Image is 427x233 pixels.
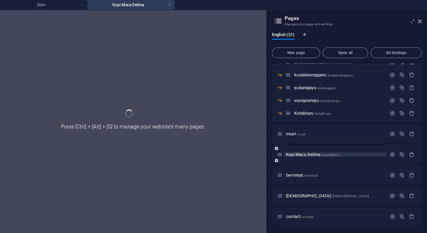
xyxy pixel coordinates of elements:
[285,15,422,21] h2: Pages
[409,72,415,78] div: Remove
[87,1,174,9] h4: Kopi Maca Delima
[272,48,320,58] button: New page
[284,152,386,157] div: Kopi Maca Delima/kopidelima
[409,193,415,199] div: Remove
[390,110,395,116] div: Settings
[292,73,386,77] div: kualaterengganu/kualaterengganu
[399,85,405,90] div: Duplicate
[409,110,415,116] div: Remove
[292,86,386,90] div: subangjaya/subangjaya
[399,193,405,199] div: Duplicate
[331,194,369,198] span: /[DEMOGRAPHIC_DATA]
[286,214,314,219] span: Click to open page
[390,72,395,78] div: Settings
[301,215,314,219] span: /contact
[327,73,353,77] span: /kualaterengganu
[319,99,340,103] span: /wangsamaju
[409,214,415,219] div: Remove
[285,21,409,27] h3: Manage your pages and settings
[390,152,395,157] div: Settings
[296,132,306,136] span: /muet
[286,131,305,136] span: Click to open page
[284,173,386,177] div: berminat/berminat
[399,172,405,178] div: Duplicate
[292,111,386,115] div: Kotabharu/kotabharu
[317,86,335,90] span: /subangjaya
[390,131,395,137] div: Settings
[284,214,386,219] div: contact/contact
[409,131,415,137] div: Remove
[275,51,317,55] span: New page
[315,112,331,115] span: /kotabharu
[390,214,395,219] div: Settings
[409,172,415,178] div: Remove
[292,98,386,103] div: wangsamaju/wangsamaju
[286,152,339,157] span: Kopi Maca Delima
[409,98,415,103] div: Remove
[399,131,405,137] div: Duplicate
[326,51,365,55] span: Open all
[321,153,339,157] span: /kopidelima
[390,85,395,90] div: Settings
[390,98,395,103] div: Settings
[303,174,318,177] span: /berminat
[272,32,422,45] div: Language Tabs
[390,193,395,199] div: Settings
[409,85,415,90] div: Remove
[399,214,405,219] div: Duplicate
[294,98,340,103] span: Click to open page
[294,85,335,90] span: Click to open page
[390,172,395,178] div: Settings
[284,194,386,198] div: [DEMOGRAPHIC_DATA]/[DEMOGRAPHIC_DATA]
[286,193,369,198] span: [DEMOGRAPHIC_DATA]
[371,48,422,58] button: All Settings
[323,48,368,58] button: Open all
[284,132,386,136] div: muet/muet
[272,31,295,40] span: English (21)
[399,98,405,103] div: Duplicate
[399,110,405,116] div: Duplicate
[399,72,405,78] div: Duplicate
[286,173,318,178] span: berminat
[399,152,405,157] div: Duplicate
[294,72,353,77] span: Click to open page
[374,51,419,55] span: All Settings
[294,111,331,116] span: Click to open page
[409,152,415,157] div: Remove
